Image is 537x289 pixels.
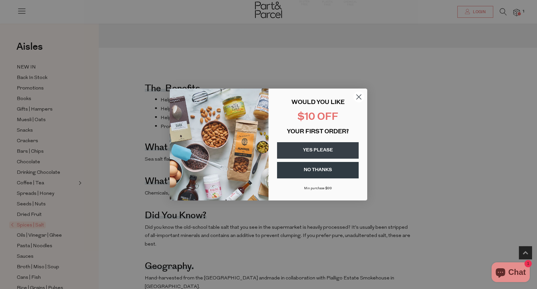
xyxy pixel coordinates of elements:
button: NO THANKS [277,162,359,178]
img: 43fba0fb-7538-40bc-babb-ffb1a4d097bc.jpeg [170,89,268,200]
span: Min purchase $99 [304,187,332,190]
span: WOULD YOU LIKE [292,100,345,106]
span: YOUR FIRST ORDER? [287,129,349,135]
inbox-online-store-chat: Shopify online store chat [490,262,532,284]
span: $10 OFF [297,112,338,122]
button: Close dialog [353,91,365,103]
button: YES PLEASE [277,142,359,159]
